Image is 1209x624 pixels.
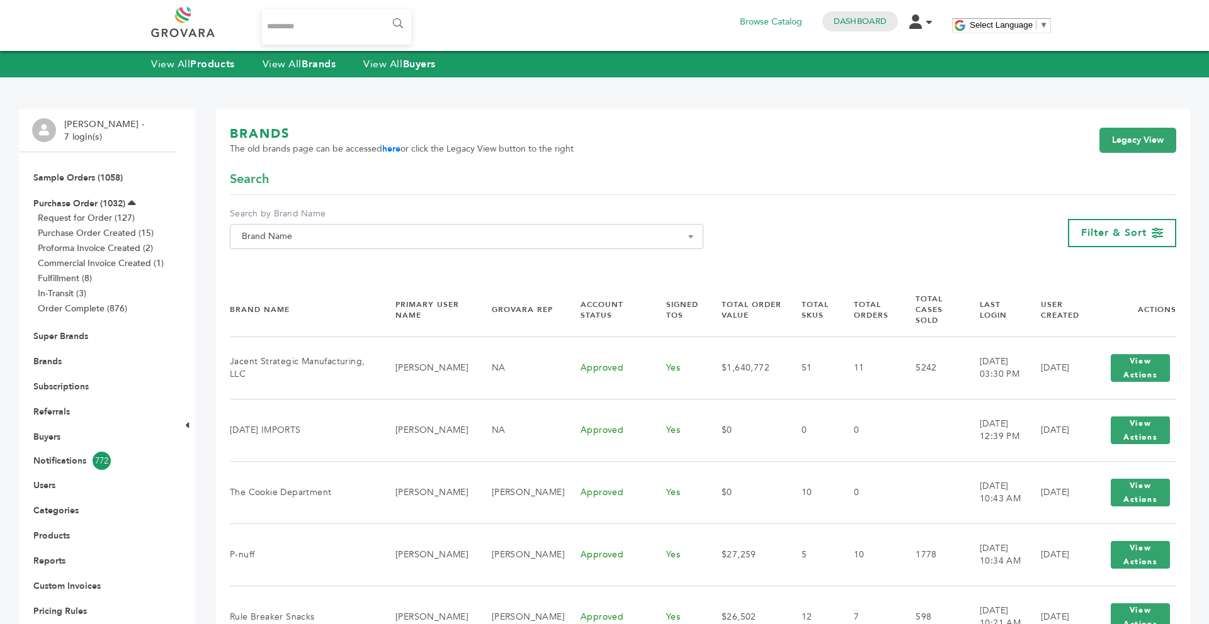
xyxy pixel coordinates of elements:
[964,337,1025,399] td: [DATE] 03:30 PM
[900,283,964,337] th: Total Cases Sold
[380,337,476,399] td: [PERSON_NAME]
[230,283,380,337] th: Brand Name
[33,198,125,209] a: Purchase Order (1032)
[565,399,650,461] td: Approved
[706,461,786,523] td: $0
[838,283,900,337] th: Total Orders
[565,337,650,399] td: Approved
[1081,226,1147,240] span: Filter & Sort
[190,57,234,71] strong: Products
[1111,354,1170,382] button: View Actions
[33,504,79,516] a: Categories
[1089,283,1176,337] th: Actions
[230,461,380,523] td: The Cookie Department
[964,523,1025,586] td: [DATE] 10:34 AM
[230,143,574,155] span: The old brands page can be accessed or click the Legacy View button to the right
[1025,283,1089,337] th: User Created
[786,283,838,337] th: Total SKUs
[230,337,380,399] td: Jacent Strategic Manufacturing, LLC
[650,337,706,399] td: Yes
[33,172,123,184] a: Sample Orders (1058)
[32,118,56,142] img: profile.png
[970,20,1033,30] span: Select Language
[1040,20,1048,30] span: ▼
[230,224,703,249] span: Brand Name
[33,555,65,567] a: Reports
[382,143,400,155] a: here
[380,283,476,337] th: Primary User Name
[38,257,164,269] a: Commercial Invoice Created (1)
[1099,128,1176,153] a: Legacy View
[33,355,62,367] a: Brands
[33,431,60,443] a: Buyers
[964,283,1025,337] th: Last Login
[230,399,380,461] td: [DATE] IMPORTS
[33,605,87,617] a: Pricing Rules
[650,523,706,586] td: Yes
[1025,399,1089,461] td: [DATE]
[38,227,154,239] a: Purchase Order Created (15)
[33,580,101,592] a: Custom Invoices
[476,399,565,461] td: NA
[786,523,838,586] td: 5
[33,452,162,470] a: Notifications772
[706,523,786,586] td: $27,259
[380,399,476,461] td: [PERSON_NAME]
[33,530,70,542] a: Products
[262,9,411,45] input: Search...
[263,57,336,71] a: View AllBrands
[237,228,696,245] span: Brand Name
[786,399,838,461] td: 0
[1025,461,1089,523] td: [DATE]
[38,212,135,224] a: Request for Order (127)
[403,57,436,71] strong: Buyers
[38,287,86,299] a: In-Transit (3)
[834,16,887,27] a: Dashboard
[38,242,153,254] a: Proforma Invoice Created (2)
[38,272,92,284] a: Fulfillment (8)
[565,283,650,337] th: Account Status
[970,20,1048,30] a: Select Language​
[740,15,802,29] a: Browse Catalog
[33,330,88,342] a: Super Brands
[476,461,565,523] td: [PERSON_NAME]
[650,283,706,337] th: Signed TOS
[230,125,574,143] h1: BRANDS
[650,399,706,461] td: Yes
[151,57,235,71] a: View AllProducts
[786,337,838,399] td: 51
[838,461,900,523] td: 0
[476,523,565,586] td: [PERSON_NAME]
[1036,20,1036,30] span: ​
[786,461,838,523] td: 10
[64,118,147,143] li: [PERSON_NAME] - 7 login(s)
[33,381,89,393] a: Subscriptions
[1111,416,1170,444] button: View Actions
[964,461,1025,523] td: [DATE] 10:43 AM
[38,303,127,315] a: Order Complete (876)
[230,523,380,586] td: P-nuff
[230,208,703,220] label: Search by Brand Name
[900,523,964,586] td: 1778
[900,337,964,399] td: 5242
[476,337,565,399] td: NA
[565,523,650,586] td: Approved
[1025,523,1089,586] td: [DATE]
[838,337,900,399] td: 11
[706,399,786,461] td: $0
[380,461,476,523] td: [PERSON_NAME]
[363,57,436,71] a: View AllBuyers
[706,283,786,337] th: Total Order Value
[1111,541,1170,569] button: View Actions
[302,57,336,71] strong: Brands
[838,523,900,586] td: 10
[706,337,786,399] td: $1,640,772
[1111,479,1170,506] button: View Actions
[380,523,476,586] td: [PERSON_NAME]
[1025,337,1089,399] td: [DATE]
[230,170,269,188] span: Search
[565,461,650,523] td: Approved
[33,406,70,418] a: Referrals
[650,461,706,523] td: Yes
[93,452,111,470] span: 772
